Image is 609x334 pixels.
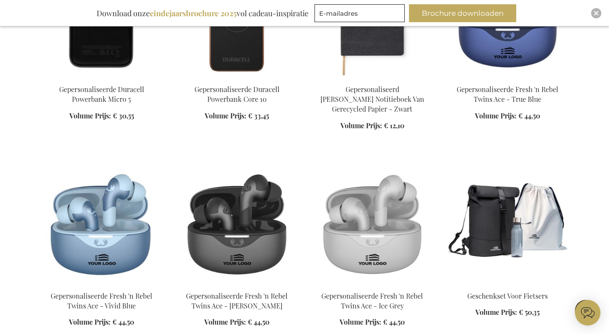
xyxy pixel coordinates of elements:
[204,317,246,326] span: Volume Prijs:
[150,8,237,18] b: eindejaarsbrochure 2025
[467,291,548,300] a: Geschenkset Voor Fietsers
[340,317,405,327] a: Volume Prijs: € 44,50
[340,121,404,131] a: Volume Prijs: € 12,10
[312,74,433,82] a: Personalised Bosler Recycled Paper Notebook - Black
[409,4,516,22] button: Brochure downloaden
[315,4,407,25] form: marketing offers and promotions
[69,111,111,120] span: Volume Prijs:
[93,4,312,22] div: Download onze vol cadeau-inspiratie
[447,165,569,284] img: Cyclist's Gift Set
[320,85,424,113] a: Gepersonaliseerd [PERSON_NAME] Notitieboek Van Gerecycled Papier - Zwart
[69,111,134,121] a: Volume Prijs: € 30,55
[518,111,540,120] span: € 44,50
[194,85,280,104] a: Gepersonaliseerde Duracell Powerbank Core 10
[312,281,433,289] a: Personalised Fresh 'n Rebel Twins Ace - Ice Grey
[475,111,517,120] span: Volume Prijs:
[447,281,569,289] a: Cyclist's Gift Set
[321,291,423,310] a: Gepersonaliseerde Fresh 'n Rebel Twins Ace - Ice Grey
[575,300,600,325] iframe: belco-activator-frame
[41,165,163,284] img: Personalised Fresh 'n Rebel Twins Ace - Vivid Blue
[591,8,601,18] div: Close
[176,165,298,284] img: Personalised Fresh 'n Rebel Twins Ace - Storm Grey
[457,85,558,104] a: Gepersonaliseerde Fresh 'n Rebel Twins Ace - True Blue
[248,317,269,326] span: € 44,50
[340,317,381,326] span: Volume Prijs:
[51,291,152,310] a: Gepersonaliseerde Fresh 'n Rebel Twins Ace - Vivid Blue
[519,308,540,317] span: € 50,35
[475,308,540,317] a: Volume Prijs: € 50,35
[112,317,134,326] span: € 44,50
[176,281,298,289] a: Personalised Fresh 'n Rebel Twins Ace - Storm Grey
[248,111,269,120] span: € 33,45
[447,74,569,82] a: Personalised Fresh 'n Rebel Twins Ace - True Blue
[594,11,599,16] img: Close
[69,317,111,326] span: Volume Prijs:
[384,121,404,130] span: € 12,10
[383,317,405,326] span: € 44,50
[41,74,163,82] a: Personalised Duracell Powerbank Micro 5
[205,111,269,121] a: Volume Prijs: € 33,45
[59,85,144,104] a: Gepersonaliseerde Duracell Powerbank Micro 5
[113,111,134,120] span: € 30,55
[315,4,405,22] input: E-mailadres
[475,308,517,317] span: Volume Prijs:
[69,317,134,327] a: Volume Prijs: € 44,50
[312,165,433,284] img: Personalised Fresh 'n Rebel Twins Ace - Ice Grey
[204,317,269,327] a: Volume Prijs: € 44,50
[41,281,163,289] a: Personalised Fresh 'n Rebel Twins Ace - Vivid Blue
[475,111,540,121] a: Volume Prijs: € 44,50
[186,291,288,310] a: Gepersonaliseerde Fresh 'n Rebel Twins Ace - [PERSON_NAME]
[205,111,246,120] span: Volume Prijs:
[176,74,298,82] a: Personalised Duracell Powerbank Micro 5
[340,121,382,130] span: Volume Prijs:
